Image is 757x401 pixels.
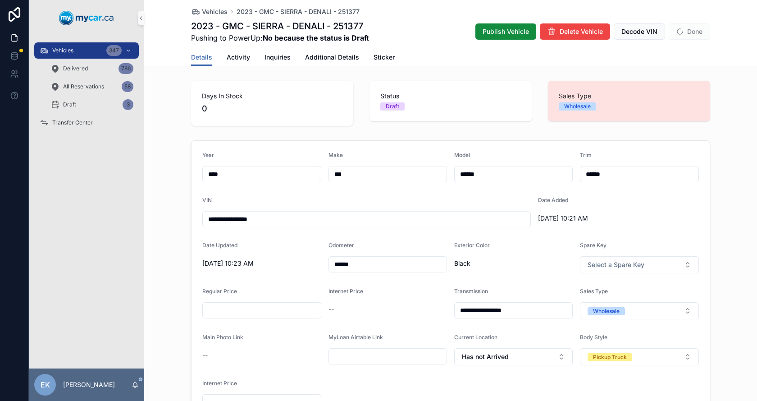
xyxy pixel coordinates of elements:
[34,42,139,59] a: Vehicles347
[386,102,399,111] div: Draft
[202,351,208,360] span: --
[580,256,699,273] button: Select Button
[305,49,359,67] a: Additional Details
[63,101,76,108] span: Draft
[45,78,139,95] a: All Reservations58
[264,53,291,62] span: Inquiries
[328,305,334,314] span: --
[191,53,212,62] span: Details
[593,353,627,361] div: Pickup Truck
[191,32,369,43] span: Pushing to PowerUp:
[202,102,342,115] span: 0
[614,23,665,40] button: Decode VIN
[227,53,250,62] span: Activity
[328,288,363,295] span: Internet Price
[454,348,573,365] button: Select Button
[119,63,133,74] div: 786
[63,83,104,90] span: All Reservations
[580,152,592,158] span: Trim
[580,302,699,319] button: Select Button
[560,27,603,36] span: Delete Vehicle
[191,49,212,66] a: Details
[454,288,488,295] span: Transmission
[580,242,607,249] span: Spare Key
[59,11,114,25] img: App logo
[106,45,122,56] div: 347
[475,23,536,40] button: Publish Vehicle
[202,259,321,268] span: [DATE] 10:23 AM
[202,92,342,101] span: Days In Stock
[202,288,237,295] span: Regular Price
[374,53,395,62] span: Sticker
[202,197,212,203] span: VIN
[191,20,369,32] h1: 2023 - GMC - SIERRA - DENALI - 251377
[202,242,237,249] span: Date Updated
[559,92,699,101] span: Sales Type
[227,49,250,67] a: Activity
[483,27,529,36] span: Publish Vehicle
[580,334,607,341] span: Body Style
[374,49,395,67] a: Sticker
[588,260,644,269] span: Select a Spare Key
[621,27,657,36] span: Decode VIN
[45,60,139,77] a: Delivered786
[580,288,608,295] span: Sales Type
[52,47,73,54] span: Vehicles
[454,152,470,158] span: Model
[34,115,139,131] a: Transfer Center
[45,97,139,113] a: Draft3
[380,92,521,101] span: Status
[202,334,243,341] span: Main Photo Link
[305,53,359,62] span: Additional Details
[328,152,343,158] span: Make
[328,334,383,341] span: MyLoan Airtable Link
[540,23,610,40] button: Delete Vehicle
[122,81,133,92] div: 58
[63,380,115,389] p: [PERSON_NAME]
[63,65,88,72] span: Delivered
[454,242,490,249] span: Exterior Color
[29,36,144,143] div: scrollable content
[263,33,369,42] strong: No because the status is Draft
[462,352,509,361] span: Has not Arrived
[454,334,497,341] span: Current Location
[52,119,93,126] span: Transfer Center
[454,259,573,268] span: Black
[123,99,133,110] div: 3
[237,7,360,16] a: 2023 - GMC - SIERRA - DENALI - 251377
[41,379,50,390] span: EK
[264,49,291,67] a: Inquiries
[202,152,214,158] span: Year
[202,7,228,16] span: Vehicles
[538,197,568,203] span: Date Added
[580,348,699,365] button: Select Button
[202,380,237,387] span: Internet Price
[593,307,620,315] div: Wholesale
[191,7,228,16] a: Vehicles
[328,242,354,249] span: Odometer
[564,102,591,111] div: Wholesale
[538,214,657,223] span: [DATE] 10:21 AM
